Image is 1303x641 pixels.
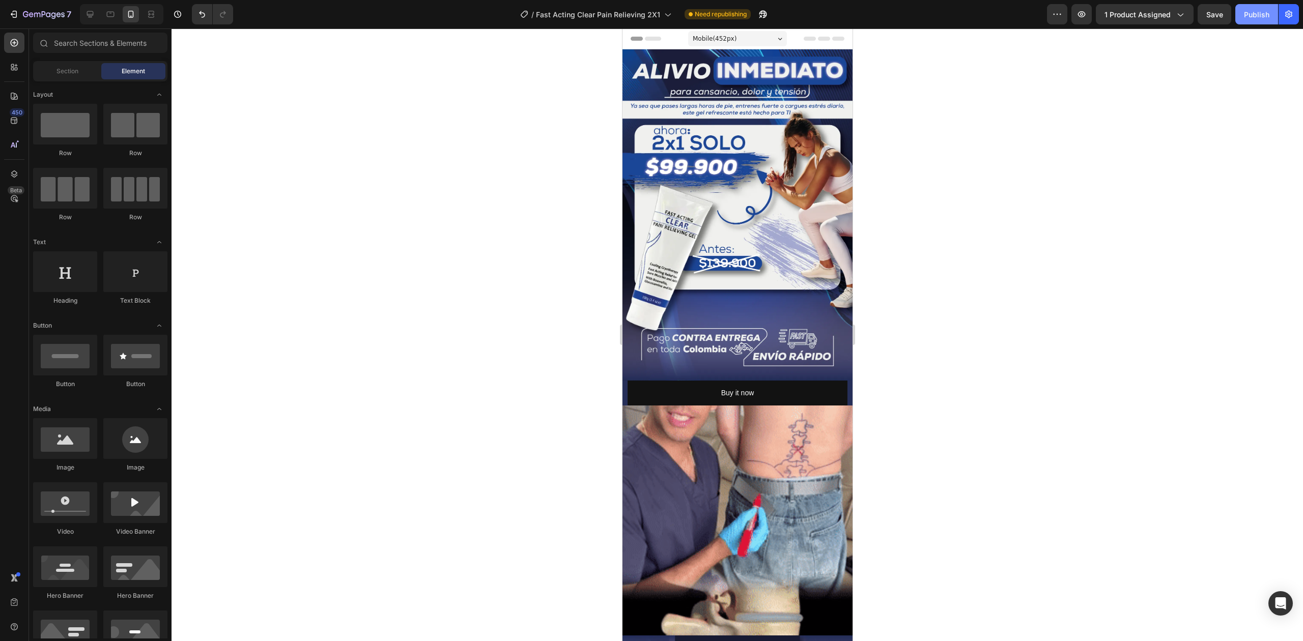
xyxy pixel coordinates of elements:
span: Layout [33,90,53,99]
div: Row [33,149,97,158]
span: Toggle open [151,401,167,417]
div: Image [33,463,97,472]
p: 7 [67,8,71,20]
span: Button [33,321,52,330]
span: Toggle open [151,234,167,250]
div: Publish [1244,9,1269,20]
div: Undo/Redo [192,4,233,24]
span: Section [56,67,78,76]
span: Fast Acting Clear Pain Relieving 2X1 [536,9,660,20]
div: Beta [8,186,24,194]
span: Need republishing [695,10,747,19]
div: Video Banner [103,527,167,536]
div: Row [33,213,97,222]
span: Text [33,238,46,247]
div: Image [103,463,167,472]
iframe: Design area [622,28,853,641]
div: 450 [10,108,24,116]
div: Button [33,380,97,389]
div: Open Intercom Messenger [1268,591,1293,616]
button: 7 [4,4,76,24]
span: Save [1206,10,1223,19]
div: Text Block [103,296,167,305]
span: Media [33,404,51,414]
span: / [531,9,534,20]
div: Button [103,380,167,389]
span: Toggle open [151,86,167,103]
button: Publish [1235,4,1278,24]
span: Toggle open [151,317,167,334]
button: Save [1198,4,1231,24]
div: Video [33,527,97,536]
span: 1 product assigned [1104,9,1171,20]
div: Heading [33,296,97,305]
div: Hero Banner [33,591,97,600]
input: Search Sections & Elements [33,33,167,53]
button: 1 product assigned [1096,4,1194,24]
div: Hero Banner [103,591,167,600]
span: Element [122,67,145,76]
div: Row [103,213,167,222]
div: Row [103,149,167,158]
